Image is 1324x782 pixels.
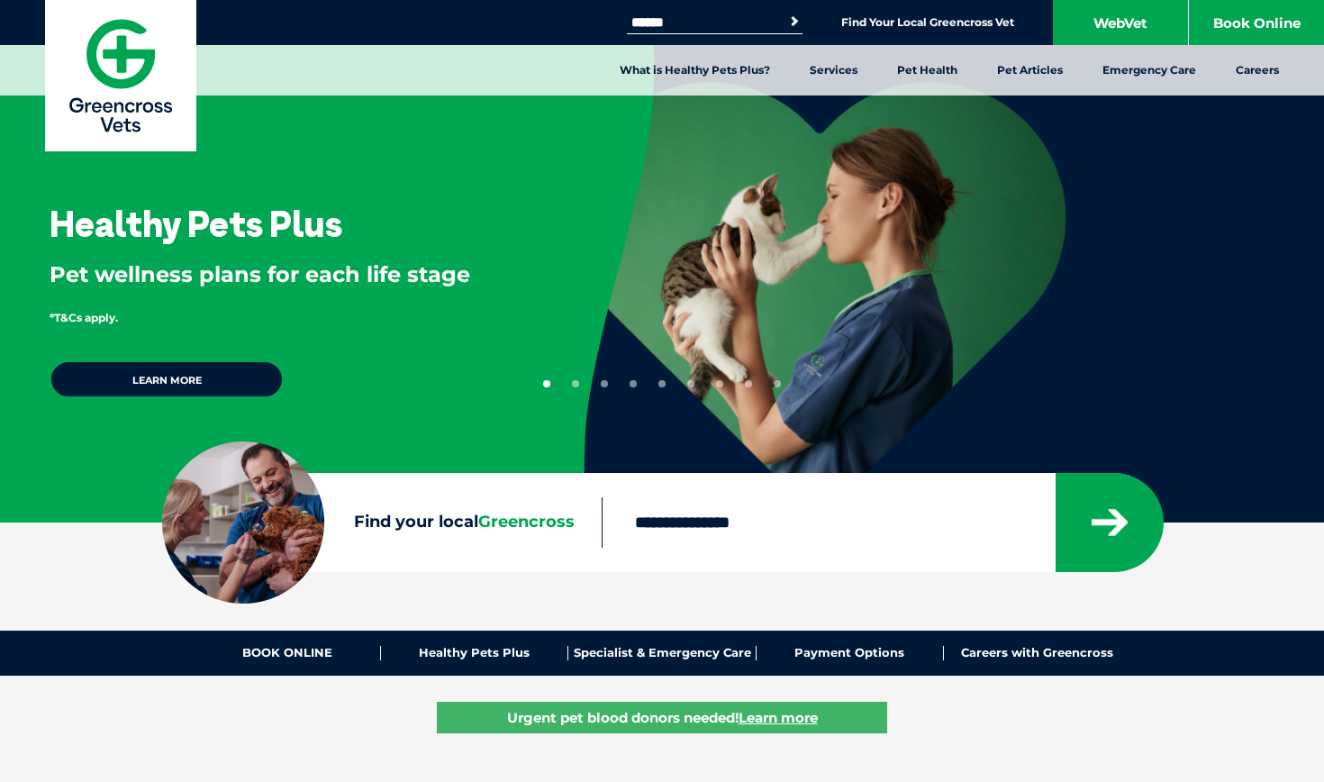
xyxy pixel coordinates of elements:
button: 6 of 9 [687,380,694,387]
button: 3 of 9 [601,380,608,387]
u: Learn more [739,709,818,726]
button: 8 of 9 [745,380,752,387]
a: Urgent pet blood donors needed!Learn more [437,702,887,733]
button: 4 of 9 [630,380,637,387]
a: Pet Health [877,45,977,95]
span: *T&Cs apply. [50,311,118,324]
button: 2 of 9 [572,380,579,387]
p: Pet wellness plans for each life stage [50,259,525,290]
a: BOOK ONLINE [194,646,381,660]
a: Pet Articles [977,45,1083,95]
a: Healthy Pets Plus [381,646,568,660]
a: Emergency Care [1083,45,1216,95]
a: Services [790,45,877,95]
a: Careers with Greencross [944,646,1130,660]
a: Find Your Local Greencross Vet [841,15,1014,30]
button: Search [785,13,803,31]
a: What is Healthy Pets Plus? [600,45,790,95]
button: 9 of 9 [774,380,781,387]
button: 5 of 9 [658,380,666,387]
a: Learn more [50,360,284,398]
a: Specialist & Emergency Care [568,646,756,660]
h3: Healthy Pets Plus [50,205,342,241]
a: Payment Options [757,646,944,660]
label: Find your local [162,509,602,536]
a: Careers [1216,45,1299,95]
button: 7 of 9 [716,380,723,387]
span: Greencross [478,512,575,532]
button: 1 of 9 [543,380,550,387]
